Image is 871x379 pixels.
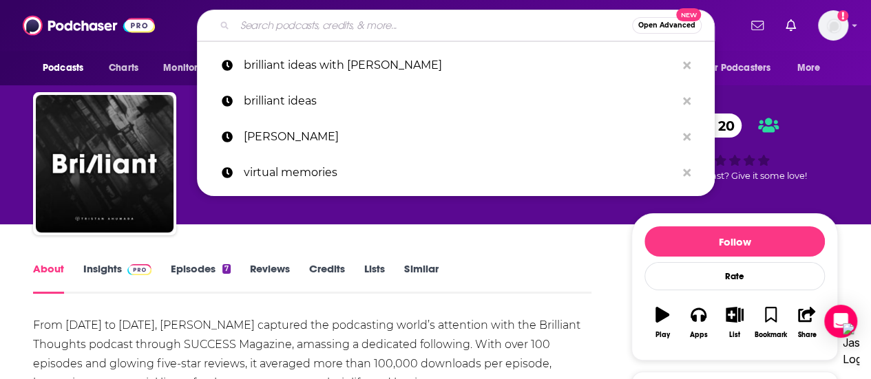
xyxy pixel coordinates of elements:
[244,155,676,191] p: virtual memories
[818,10,848,41] button: Show profile menu
[632,17,702,34] button: Open AdvancedNew
[818,10,848,41] img: User Profile
[197,119,715,155] a: [PERSON_NAME]
[309,262,345,294] a: Credits
[818,10,848,41] span: Logged in as RebRoz5
[644,226,825,257] button: Follow
[222,264,231,274] div: 7
[717,298,753,347] button: List
[197,155,715,191] a: virtual memories
[788,55,838,81] button: open menu
[127,264,151,275] img: Podchaser Pro
[33,262,64,294] a: About
[23,12,155,39] img: Podchaser - Follow, Share and Rate Podcasts
[33,55,101,81] button: open menu
[404,262,438,294] a: Similar
[631,105,838,190] div: 20Good podcast? Give it some love!
[197,83,715,119] a: brilliant ideas
[753,298,788,347] button: Bookmark
[644,298,680,347] button: Play
[824,305,857,338] div: Open Intercom Messenger
[680,298,716,347] button: Apps
[644,262,825,290] div: Rate
[797,331,816,339] div: Share
[100,55,147,81] a: Charts
[244,83,676,119] p: brilliant ideas
[837,10,848,21] svg: Add a profile image
[676,8,701,21] span: New
[235,14,632,36] input: Search podcasts, credits, & more...
[244,47,676,83] p: brilliant ideas with tristan
[364,262,385,294] a: Lists
[109,58,138,78] span: Charts
[691,113,742,138] a: 20
[789,298,825,347] button: Share
[704,58,770,78] span: For Podcasters
[83,262,151,294] a: InsightsPodchaser Pro
[695,55,790,81] button: open menu
[43,58,83,78] span: Podcasts
[197,10,715,41] div: Search podcasts, credits, & more...
[171,262,231,294] a: Episodes7
[154,55,230,81] button: open menu
[655,331,670,339] div: Play
[36,95,174,232] img: Brilliant Podcast
[704,113,742,138] span: 20
[797,58,821,78] span: More
[638,22,695,29] span: Open Advanced
[780,14,801,37] a: Show notifications dropdown
[755,331,787,339] div: Bookmark
[250,262,290,294] a: Reviews
[746,14,769,37] a: Show notifications dropdown
[197,47,715,83] a: brilliant ideas with [PERSON_NAME]
[729,331,740,339] div: List
[690,331,708,339] div: Apps
[662,171,807,181] span: Good podcast? Give it some love!
[244,119,676,155] p: dan harris
[163,58,212,78] span: Monitoring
